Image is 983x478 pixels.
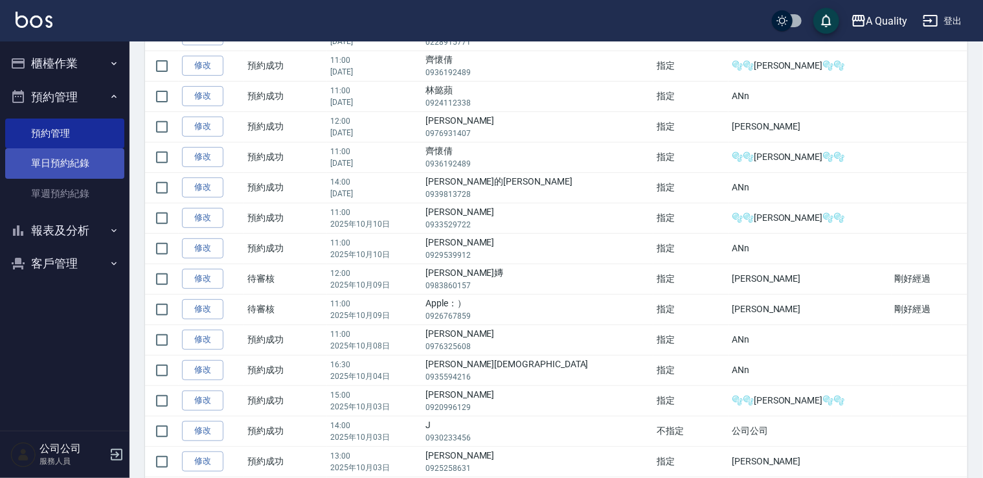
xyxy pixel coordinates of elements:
[422,233,653,264] td: [PERSON_NAME]
[425,188,650,200] p: 0939813728
[244,385,327,416] td: 預約成功
[729,233,892,264] td: ANn
[653,233,729,264] td: 指定
[729,203,892,233] td: 🫧🫧[PERSON_NAME]🫧🫧
[330,237,419,249] p: 11:00
[182,360,223,380] a: 修改
[182,56,223,76] a: 修改
[425,219,650,231] p: 0933529722
[653,203,729,233] td: 指定
[422,355,653,385] td: [PERSON_NAME][DEMOGRAPHIC_DATA]
[330,450,419,462] p: 13:00
[729,294,892,324] td: [PERSON_NAME]
[330,54,419,66] p: 11:00
[330,66,419,78] p: [DATE]
[182,177,223,198] a: 修改
[330,188,419,199] p: [DATE]
[244,172,327,203] td: 預約成功
[330,97,419,108] p: [DATE]
[846,8,913,34] button: A Quality
[425,462,650,474] p: 0925258631
[244,142,327,172] td: 預約成功
[425,341,650,352] p: 0976325608
[5,247,124,280] button: 客戶管理
[425,402,650,413] p: 0920996129
[244,355,327,385] td: 預約成功
[422,446,653,477] td: [PERSON_NAME]
[422,294,653,324] td: Apple：）
[422,385,653,416] td: [PERSON_NAME]
[653,446,729,477] td: 指定
[653,172,729,203] td: 指定
[330,207,419,218] p: 11:00
[729,142,892,172] td: 🫧🫧[PERSON_NAME]🫧🫧
[182,330,223,350] a: 修改
[729,264,892,294] td: [PERSON_NAME]
[330,267,419,279] p: 12:00
[422,81,653,111] td: 林懿蘋
[330,340,419,352] p: 2025年10月08日
[330,218,419,230] p: 2025年10月10日
[330,279,419,291] p: 2025年10月09日
[729,51,892,81] td: 🫧🫧[PERSON_NAME]🫧🫧
[182,391,223,411] a: 修改
[244,233,327,264] td: 預約成功
[729,446,892,477] td: [PERSON_NAME]
[653,264,729,294] td: 指定
[244,264,327,294] td: 待審核
[425,310,650,322] p: 0926767859
[330,249,419,260] p: 2025年10月10日
[653,385,729,416] td: 指定
[182,117,223,137] a: 修改
[330,328,419,340] p: 11:00
[244,294,327,324] td: 待審核
[244,51,327,81] td: 預約成功
[40,442,106,455] h5: 公司公司
[244,203,327,233] td: 預約成功
[244,324,327,355] td: 預約成功
[5,47,124,80] button: 櫃檯作業
[425,128,650,139] p: 0976931407
[729,416,892,446] td: 公司公司
[16,12,52,28] img: Logo
[5,80,124,114] button: 預約管理
[330,389,419,401] p: 15:00
[866,13,908,29] div: A Quality
[422,264,653,294] td: [PERSON_NAME]嫥
[182,238,223,258] a: 修改
[422,324,653,355] td: [PERSON_NAME]
[182,147,223,167] a: 修改
[330,359,419,370] p: 16:30
[653,324,729,355] td: 指定
[653,355,729,385] td: 指定
[422,142,653,172] td: 齊懷倩
[653,81,729,111] td: 指定
[425,371,650,383] p: 0935594216
[729,172,892,203] td: ANn
[182,208,223,228] a: 修改
[653,111,729,142] td: 指定
[330,431,419,443] p: 2025年10月03日
[425,158,650,170] p: 0936192489
[330,310,419,321] p: 2025年10月09日
[244,111,327,142] td: 預約成功
[5,119,124,148] a: 預約管理
[422,172,653,203] td: [PERSON_NAME]的[PERSON_NAME]
[425,432,650,444] p: 0930233456
[182,86,223,106] a: 修改
[330,115,419,127] p: 12:00
[729,385,892,416] td: 🫧🫧[PERSON_NAME]🫧🫧
[425,36,650,48] p: 0228915771
[425,249,650,261] p: 0929539912
[330,146,419,157] p: 11:00
[330,370,419,382] p: 2025年10月04日
[422,51,653,81] td: 齊懷倩
[244,416,327,446] td: 預約成功
[182,421,223,441] a: 修改
[5,179,124,209] a: 單週預約紀錄
[5,214,124,247] button: 報表及分析
[330,85,419,97] p: 11:00
[330,420,419,431] p: 14:00
[653,416,729,446] td: 不指定
[330,127,419,139] p: [DATE]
